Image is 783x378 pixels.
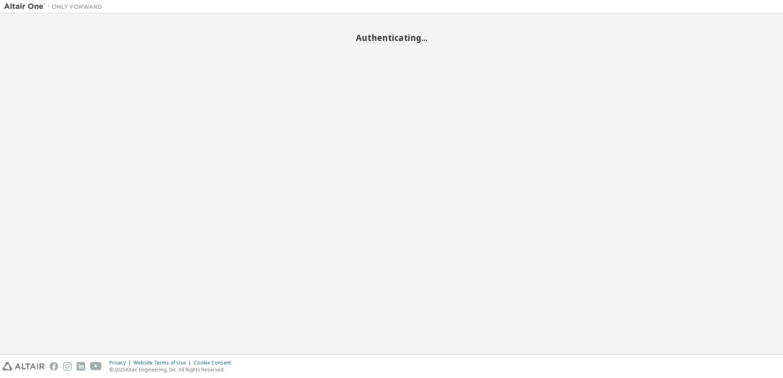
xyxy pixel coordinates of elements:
[63,362,72,371] img: instagram.svg
[2,362,45,371] img: altair_logo.svg
[77,362,85,371] img: linkedin.svg
[4,32,779,43] h2: Authenticating...
[90,362,102,371] img: youtube.svg
[109,360,134,366] div: Privacy
[194,360,236,366] div: Cookie Consent
[109,366,236,373] p: © 2025 Altair Engineering, Inc. All Rights Reserved.
[50,362,58,371] img: facebook.svg
[134,360,194,366] div: Website Terms of Use
[4,2,106,11] img: Altair One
